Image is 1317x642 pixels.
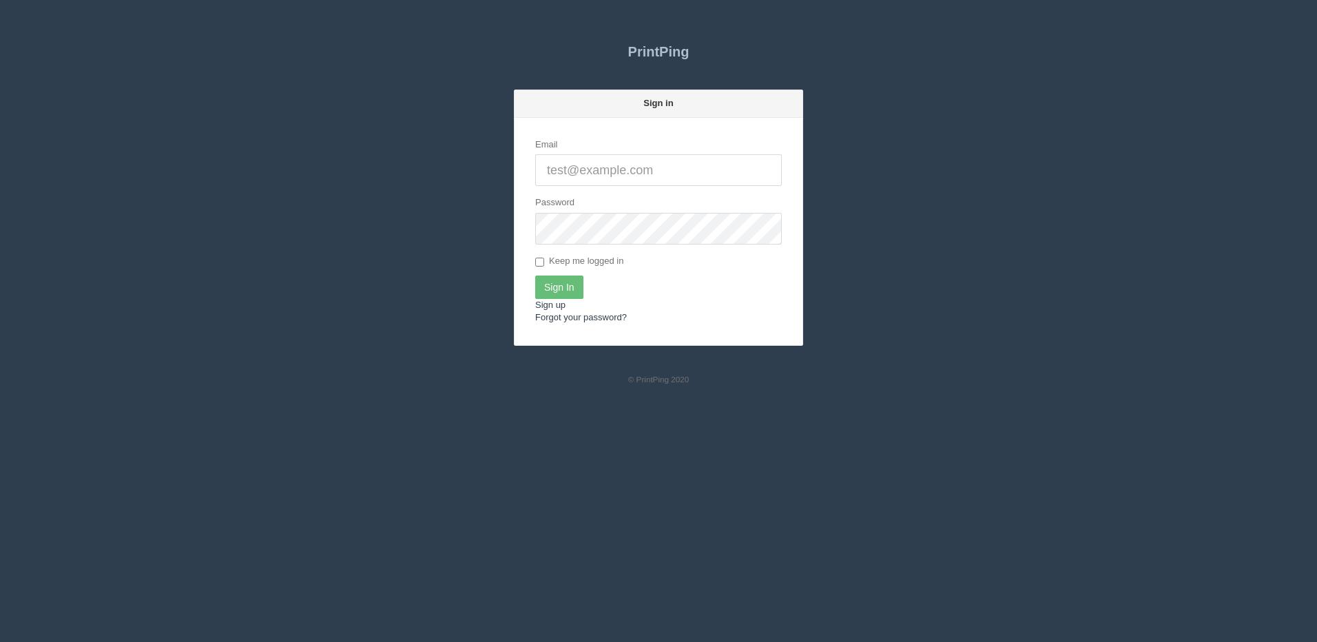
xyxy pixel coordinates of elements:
input: test@example.com [535,154,782,186]
small: © PrintPing 2020 [628,375,689,384]
input: Sign In [535,276,583,299]
input: Keep me logged in [535,258,544,267]
a: PrintPing [514,34,803,69]
a: Forgot your password? [535,312,627,322]
label: Password [535,196,574,209]
label: Keep me logged in [535,255,623,269]
label: Email [535,138,558,152]
strong: Sign in [643,98,673,108]
a: Sign up [535,300,566,310]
